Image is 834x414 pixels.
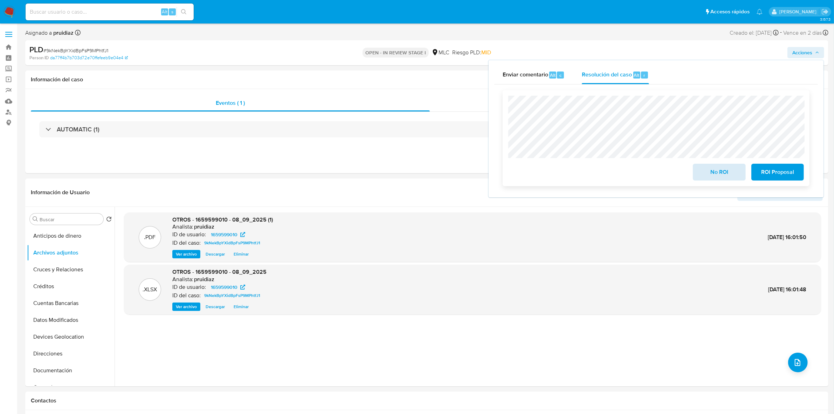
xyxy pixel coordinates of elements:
[33,216,38,222] button: Buscar
[162,8,167,15] span: Alt
[234,303,249,310] span: Eliminar
[172,223,193,230] p: Analista:
[757,9,763,15] a: Notificaciones
[52,29,74,37] b: pruidiaz
[207,230,249,239] a: 1659599010
[27,345,115,362] button: Direcciones
[821,8,829,15] a: Salir
[779,8,819,15] p: pablo.ruidiaz@mercadolibre.com
[27,228,115,244] button: Anticipos de dinero
[31,189,90,196] h1: Información de Usuario
[31,397,823,404] h1: Contactos
[176,303,197,310] span: Ver archivo
[216,99,245,107] span: Eventos ( 1 )
[201,239,263,247] a: 9kNekBpYXidBpFsP9MPhtfJ1
[27,328,115,345] button: Devices Geolocation
[172,303,200,311] button: Ver archivo
[702,164,736,180] span: No ROI
[211,283,237,291] span: 1659599010
[172,268,267,276] span: OTROS - 1659599010 - 08_09_2025
[768,285,806,293] span: [DATE] 16:01:48
[27,312,115,328] button: Datos Modificados
[780,28,782,38] span: -
[783,29,822,37] span: Vence en 2 días
[177,7,191,17] button: search-icon
[206,251,225,258] span: Descargar
[202,303,228,311] button: Descargar
[172,250,200,258] button: Ver archivo
[202,250,228,258] button: Descargar
[171,8,173,15] span: s
[452,49,491,56] span: Riesgo PLD:
[172,276,193,283] p: Analista:
[550,72,556,79] span: Alt
[194,276,214,283] h6: pruidiaz
[39,121,814,137] div: AUTOMATIC (1)
[760,164,795,180] span: ROI Proposal
[29,44,43,55] b: PLD
[693,164,745,181] button: No ROI
[27,278,115,295] button: Créditos
[172,292,201,299] p: ID del caso:
[31,76,823,83] h1: Información del caso
[503,71,548,79] span: Enviar comentario
[792,47,812,58] span: Acciones
[27,362,115,379] button: Documentación
[768,233,806,241] span: [DATE] 16:01:50
[27,295,115,312] button: Cuentas Bancarias
[172,239,201,246] p: ID del caso:
[40,216,101,223] input: Buscar
[204,239,260,247] span: 9kNekBpYXidBpFsP9MPhtfJ1
[27,379,115,396] button: General
[172,216,273,224] span: OTROS - 1659599010 - 08_09_2025 (1)
[172,231,206,238] p: ID de usuario:
[106,216,112,224] button: Volver al orden por defecto
[207,283,249,291] a: 1659599010
[230,303,252,311] button: Eliminar
[50,55,128,61] a: da77ff4b7b703d72e70ffefeeb9e04e4
[787,47,824,58] button: Acciones
[144,233,156,241] p: .PDF
[432,49,449,56] div: MLC
[211,230,237,239] span: 1659599010
[143,286,157,293] p: .XLSX
[43,47,108,54] span: # 9kNekBpYXidBpFsP9MPhtfJ1
[172,284,206,291] p: ID de usuario:
[234,251,249,258] span: Eliminar
[230,250,252,258] button: Eliminar
[204,291,260,300] span: 9kNekBpYXidBpFsP9MPhtfJ1
[27,261,115,278] button: Cruces y Relaciones
[194,223,214,230] h6: pruidiaz
[481,48,491,56] span: MID
[643,72,645,79] span: r
[26,7,194,16] input: Buscar usuario o caso...
[176,251,197,258] span: Ver archivo
[634,72,640,79] span: Alt
[730,28,779,38] div: Creado el: [DATE]
[710,8,750,15] span: Accesos rápidos
[206,303,225,310] span: Descargar
[201,291,263,300] a: 9kNekBpYXidBpFsP9MPhtfJ1
[582,71,632,79] span: Resolución del caso
[363,48,429,57] p: OPEN - IN REVIEW STAGE I
[27,244,115,261] button: Archivos adjuntos
[29,55,49,61] b: Person ID
[751,164,804,181] button: ROI Proposal
[25,29,74,37] span: Asignado a
[559,72,561,79] span: c
[57,125,99,133] h3: AUTOMATIC (1)
[788,353,808,372] button: upload-file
